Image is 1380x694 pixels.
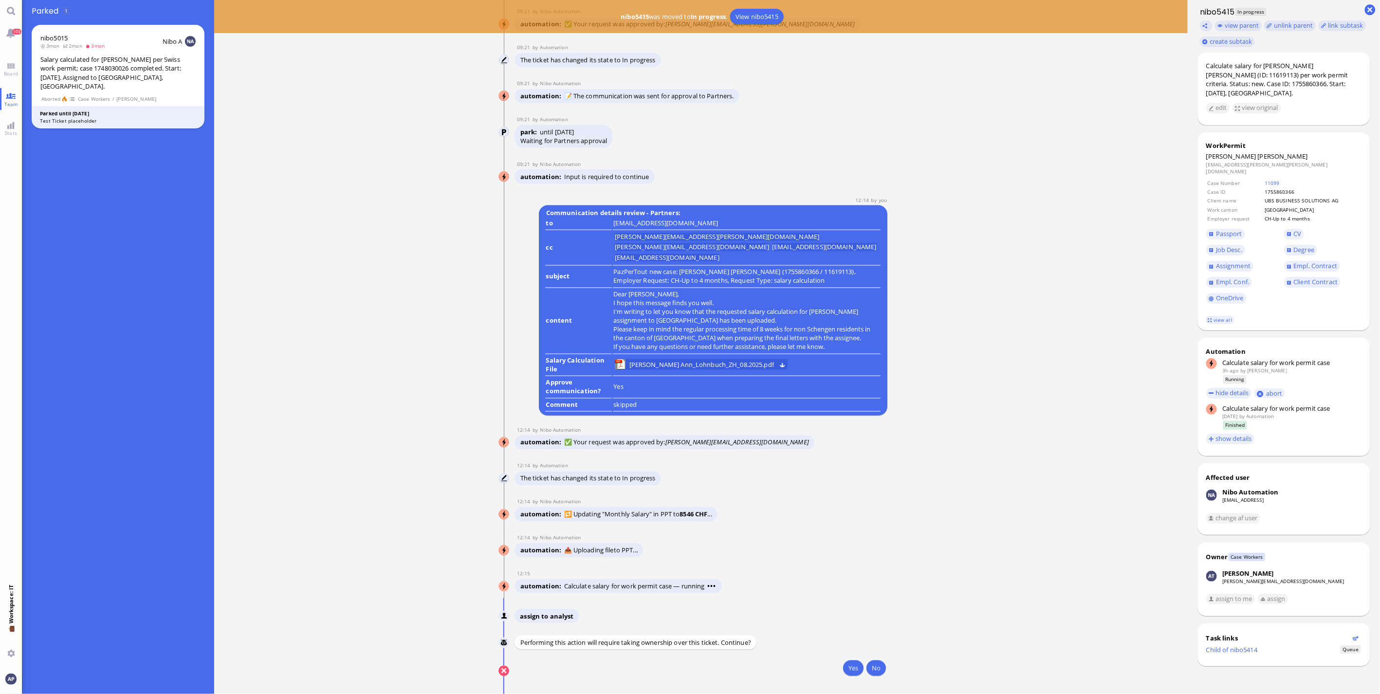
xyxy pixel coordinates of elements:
[517,161,533,167] span: 09:21
[1206,594,1255,604] button: assign to me
[540,80,581,87] span: automation@nibo.ai
[613,400,637,409] span: skipped
[545,289,612,354] td: content
[691,12,726,21] b: In progress
[613,382,623,391] span: Yes
[517,116,533,123] span: 09:21
[517,570,533,577] span: 12:15
[1341,645,1361,654] span: Status
[627,359,776,370] a: View MERCADO Rose Ann_Lohnbuch_ZH_08.2025.pdf
[1216,261,1251,270] span: Assignment
[1222,404,1362,413] div: Calculate salary for work permit case
[545,218,612,231] td: to
[498,666,509,676] button: Cancel
[533,44,540,51] span: by
[12,29,21,35] span: 103
[1216,229,1242,238] span: Passport
[1258,152,1308,161] span: [PERSON_NAME]
[1206,316,1234,324] a: view all
[545,267,612,288] td: subject
[615,359,626,370] img: MERCADO Rose Ann_Lohnbuch_ZH_08.2025.pdf
[1294,277,1338,286] span: Client Contract
[779,361,786,367] button: Download MERCADO Rose Ann_Lohnbuch_ZH_08.2025.pdf
[540,498,581,505] span: automation@nibo.ai
[41,95,60,103] span: Aborted
[499,611,510,622] img: Nibo
[540,534,581,541] span: automation@nibo.ai
[520,438,564,447] span: automation
[871,197,879,203] span: by
[1206,277,1252,288] a: Empl. Conf.
[1206,388,1252,399] button: hide details
[1222,413,1238,420] span: [DATE]
[1206,634,1350,642] div: Task links
[1248,367,1288,374] span: jakob.wendel@bluelakelegal.com
[1319,20,1366,31] task-group-action-menu: link subtask
[856,197,871,203] span: 12:14
[1328,21,1364,30] span: link subtask
[540,128,553,136] span: until
[520,474,656,483] span: The ticket has changed its state to In progress
[1264,188,1361,196] td: 1755860366
[540,116,568,123] span: automation@bluelakelegal.com
[1284,261,1340,272] a: Empl. Contract
[499,55,510,66] img: Automation
[564,438,809,447] span: ✅ Your request was approved by:
[499,127,510,138] img: Automation
[77,95,110,103] span: Case Workers
[1222,578,1344,584] a: [PERSON_NAME][EMAIL_ADDRESS][DOMAIN_NAME]
[520,128,540,136] span: park
[1216,277,1249,286] span: Empl. Conf.
[1200,37,1255,47] button: create subtask
[1294,245,1315,254] span: Degree
[7,624,15,646] span: 💼 Workspace: IT
[1206,434,1255,444] button: show details
[564,172,649,181] span: Input is required to continue
[1240,367,1246,374] span: by
[520,91,564,100] span: automation
[1206,347,1362,356] div: Automation
[1206,161,1362,175] dd: [EMAIL_ADDRESS][PERSON_NAME][PERSON_NAME][DOMAIN_NAME]
[1284,277,1341,288] a: Client Contract
[520,546,564,555] span: automation
[1258,594,1288,604] button: assign
[517,534,533,541] span: 12:14
[714,582,717,591] span: •
[544,207,682,219] b: Communication details review - Partners:
[564,546,638,555] span: 📤 Uploading file to PPT...
[772,243,877,251] li: [EMAIL_ADDRESS][DOMAIN_NAME]
[564,510,712,519] span: 🔁 Updating "Monthly Salary" in PPT to ...
[629,359,774,370] span: [PERSON_NAME] Ann_Lohnbuch_ZH_08.2025.pdf
[112,95,115,103] span: /
[1233,103,1281,113] button: view original
[499,438,510,448] img: Nibo Automation
[1206,141,1362,150] div: WorkPermit
[730,9,784,24] a: View nibo5415
[1239,413,1245,420] span: by
[613,267,856,285] runbook-parameter-view: PazPerTout new case: [PERSON_NAME] [PERSON_NAME] (1755860366 / 11619113), Employer Request: CH-Up...
[564,91,734,100] span: 📝 The communication was sent for approval to Partners.
[1222,569,1274,578] div: [PERSON_NAME]
[1207,188,1263,196] td: Case ID
[2,101,20,108] span: Team
[40,55,196,91] div: Salary calculated for [PERSON_NAME] per Swiss work permit; case 1748030026 completed. Start: [DAT...
[520,612,574,621] span: assign to analyst
[40,34,68,42] span: nibo5015
[520,582,564,591] span: automation
[1197,6,1235,18] h1: nibo5415
[498,638,509,648] img: Nibo
[545,377,612,399] td: Approve communication?
[533,80,540,87] span: by
[613,219,718,227] runbook-parameter-view: [EMAIL_ADDRESS][DOMAIN_NAME]
[1206,513,1261,524] button: change af user
[1284,229,1305,239] a: CV
[1222,496,1264,503] a: [EMAIL_ADDRESS]
[533,426,540,433] span: by
[185,36,196,47] img: NA
[1264,206,1361,214] td: [GEOGRAPHIC_DATA]
[517,498,533,505] span: 12:14
[1207,215,1263,222] td: Employer request
[564,582,717,591] span: Calculate salary for work permit case — running
[1223,375,1247,384] span: Running
[545,231,612,266] td: cc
